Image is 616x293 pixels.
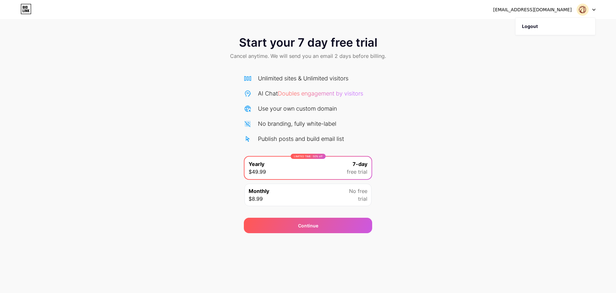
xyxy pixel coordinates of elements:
[258,119,336,128] div: No branding, fully white-label
[349,187,367,195] span: No free
[258,89,363,98] div: AI Chat
[249,168,266,176] span: $49.99
[249,195,263,203] span: $8.99
[230,52,386,60] span: Cancel anytime. We will send you an email 2 days before billing.
[258,134,344,143] div: Publish posts and build email list
[291,154,326,159] div: LIMITED TIME : 50% off
[249,160,264,168] span: Yearly
[278,90,363,97] span: Doubles engagement by visitors
[249,187,269,195] span: Monthly
[353,160,367,168] span: 7-day
[239,36,377,49] span: Start your 7 day free trial
[347,168,367,176] span: free trial
[516,18,595,35] li: Logout
[298,222,318,229] div: Continue
[258,104,337,113] div: Use your own custom domain
[358,195,367,203] span: trial
[493,6,572,13] div: [EMAIL_ADDRESS][DOMAIN_NAME]
[258,74,348,83] div: Unlimited sites & Unlimited visitors
[577,4,589,16] img: Ágape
